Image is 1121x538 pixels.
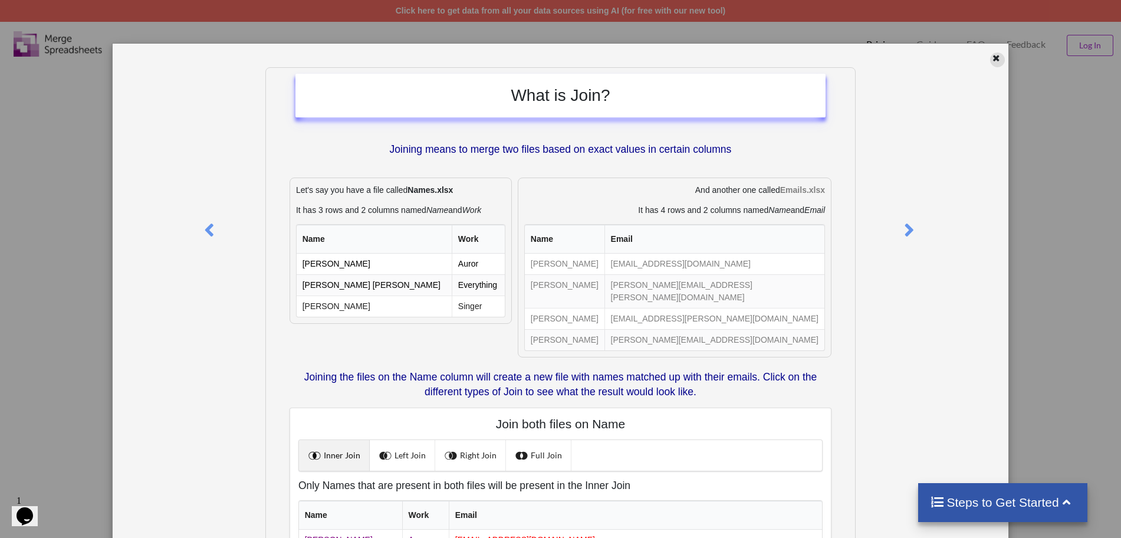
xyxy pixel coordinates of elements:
[299,440,370,471] a: Inner Join
[452,254,505,274] td: Auror
[604,225,824,254] th: Email
[525,274,604,308] td: [PERSON_NAME]
[452,274,505,296] td: Everything
[297,296,452,317] td: [PERSON_NAME]
[525,329,604,350] td: [PERSON_NAME]
[12,491,50,526] iframe: chat widget
[298,416,823,431] h4: Join both files on Name
[804,205,825,215] i: Email
[407,185,453,195] b: Names.xlsx
[930,495,1076,510] h4: Steps to Get Started
[296,204,505,216] p: It has 3 rows and 2 columns named and
[295,142,826,157] p: Joining means to merge two files based on exact values in certain columns
[452,296,505,317] td: Singer
[307,86,814,106] h2: What is Join?
[780,185,825,195] b: Emails.xlsx
[296,184,505,196] p: Let's say you have a file called
[768,205,790,215] i: Name
[506,440,571,471] a: Full Join
[462,205,482,215] i: Work
[524,204,825,216] p: It has 4 rows and 2 columns named and
[604,274,824,308] td: [PERSON_NAME][EMAIL_ADDRESS][PERSON_NAME][DOMAIN_NAME]
[290,370,831,399] p: Joining the files on the Name column will create a new file with names matched up with their emai...
[435,440,506,471] a: Right Join
[525,308,604,329] td: [PERSON_NAME]
[525,254,604,274] td: [PERSON_NAME]
[452,225,505,254] th: Work
[297,254,452,274] td: [PERSON_NAME]
[604,254,824,274] td: [EMAIL_ADDRESS][DOMAIN_NAME]
[426,205,448,215] i: Name
[297,225,452,254] th: Name
[604,329,824,350] td: [PERSON_NAME][EMAIL_ADDRESS][DOMAIN_NAME]
[604,308,824,329] td: [EMAIL_ADDRESS][PERSON_NAME][DOMAIN_NAME]
[370,440,435,471] a: Left Join
[299,501,402,530] th: Name
[298,480,823,492] h5: Only Names that are present in both files will be present in the Inner Join
[525,225,604,254] th: Name
[402,501,449,530] th: Work
[297,274,452,296] td: [PERSON_NAME] [PERSON_NAME]
[449,501,822,530] th: Email
[524,184,825,196] p: And another one called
